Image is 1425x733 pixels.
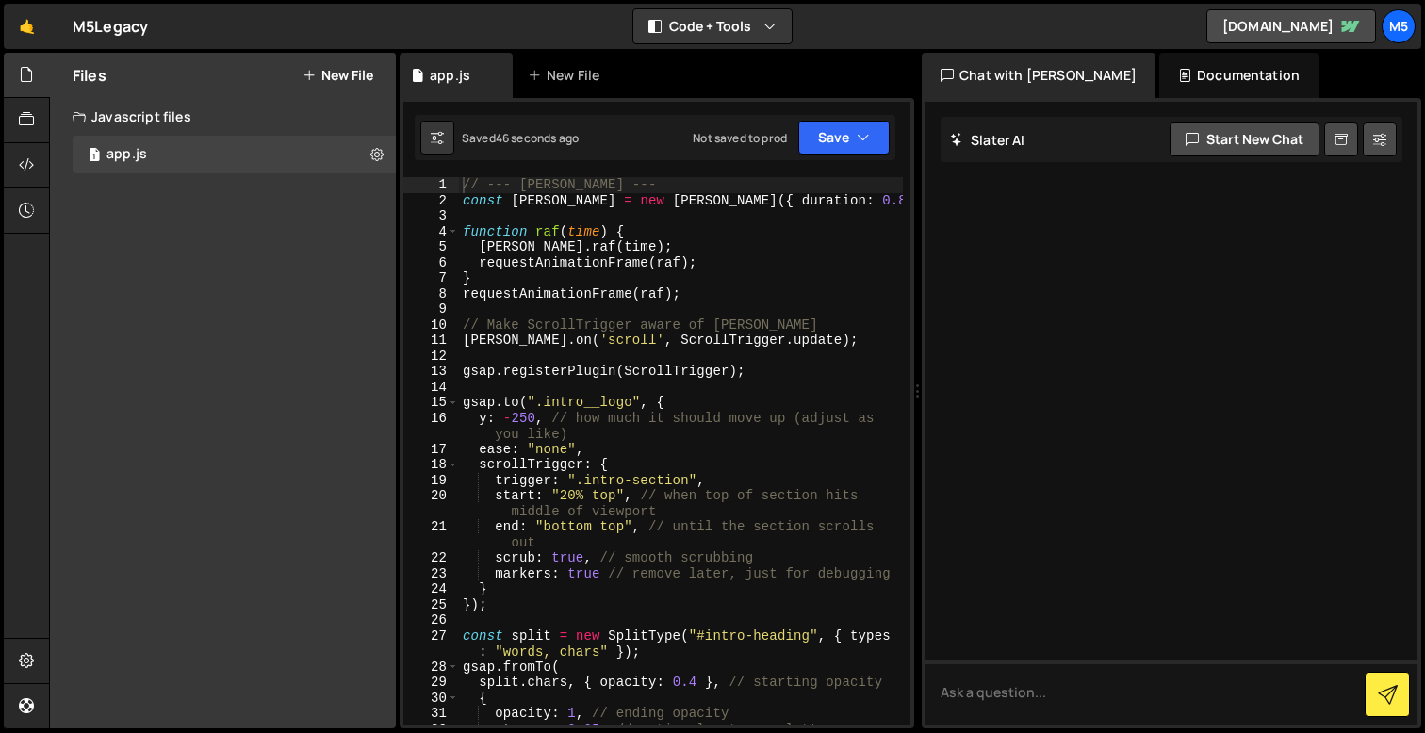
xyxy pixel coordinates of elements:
[403,255,459,271] div: 6
[403,411,459,442] div: 16
[403,193,459,209] div: 2
[73,15,148,38] div: M5Legacy
[403,318,459,334] div: 10
[403,270,459,286] div: 7
[693,130,787,146] div: Not saved to prod
[403,566,459,582] div: 23
[403,364,459,380] div: 13
[633,9,792,43] button: Code + Tools
[403,177,459,193] div: 1
[403,457,459,473] div: 18
[403,691,459,707] div: 30
[403,333,459,349] div: 11
[303,68,373,83] button: New File
[73,136,396,173] div: 17055/46915.js
[403,628,459,660] div: 27
[106,146,147,163] div: app.js
[403,488,459,519] div: 20
[462,130,579,146] div: Saved
[1206,9,1376,43] a: [DOMAIN_NAME]
[403,660,459,676] div: 28
[403,550,459,566] div: 22
[403,349,459,365] div: 12
[403,442,459,458] div: 17
[922,53,1155,98] div: Chat with [PERSON_NAME]
[403,224,459,240] div: 4
[403,286,459,302] div: 8
[1170,122,1319,156] button: Start new chat
[403,519,459,550] div: 21
[4,4,50,49] a: 🤙
[403,473,459,489] div: 19
[950,131,1025,149] h2: Slater AI
[496,130,579,146] div: 46 seconds ago
[403,208,459,224] div: 3
[403,380,459,396] div: 14
[403,301,459,318] div: 9
[50,98,396,136] div: Javascript files
[403,675,459,691] div: 29
[89,149,100,164] span: 1
[1382,9,1416,43] a: M5
[403,581,459,597] div: 24
[403,706,459,722] div: 31
[1159,53,1319,98] div: Documentation
[403,612,459,628] div: 26
[528,66,607,85] div: New File
[798,121,890,155] button: Save
[430,66,470,85] div: app.js
[403,597,459,613] div: 25
[403,395,459,411] div: 15
[403,239,459,255] div: 5
[73,65,106,86] h2: Files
